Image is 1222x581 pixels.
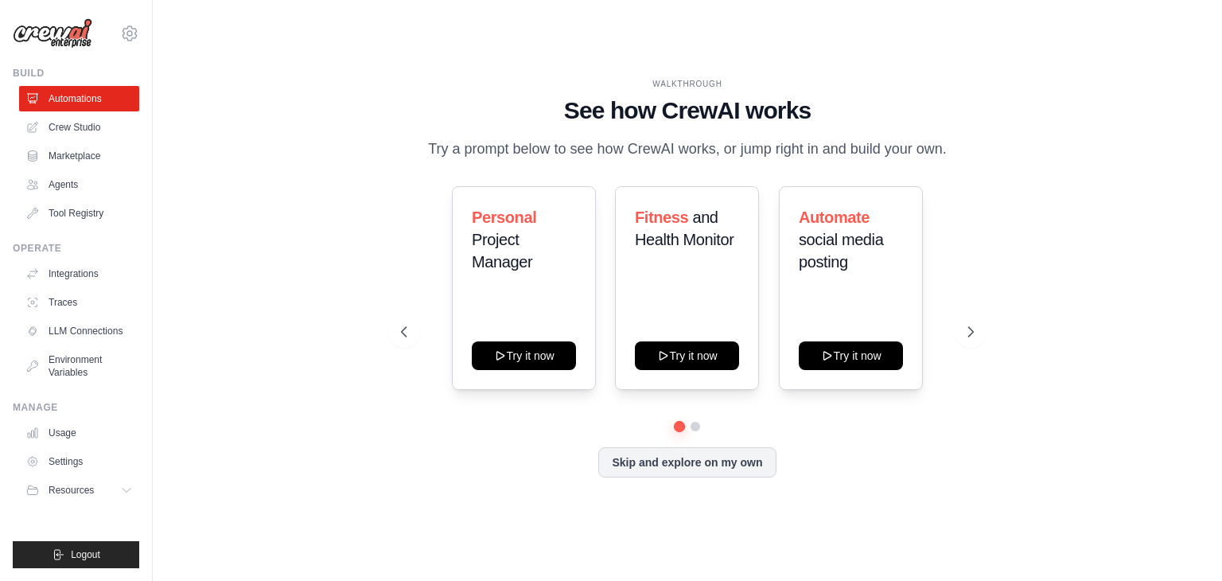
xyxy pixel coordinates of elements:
[472,231,532,271] span: Project Manager
[635,341,739,370] button: Try it now
[19,449,139,474] a: Settings
[420,138,955,161] p: Try a prompt below to see how CrewAI works, or jump right in and build your own.
[13,242,139,255] div: Operate
[799,341,903,370] button: Try it now
[19,290,139,315] a: Traces
[19,420,139,446] a: Usage
[19,478,139,503] button: Resources
[13,18,92,49] img: Logo
[19,115,139,140] a: Crew Studio
[13,541,139,568] button: Logout
[19,201,139,226] a: Tool Registry
[472,209,536,226] span: Personal
[401,96,974,125] h1: See how CrewAI works
[598,447,776,478] button: Skip and explore on my own
[71,548,100,561] span: Logout
[19,143,139,169] a: Marketplace
[19,318,139,344] a: LLM Connections
[19,172,139,197] a: Agents
[49,484,94,497] span: Resources
[19,347,139,385] a: Environment Variables
[19,86,139,111] a: Automations
[13,67,139,80] div: Build
[19,261,139,287] a: Integrations
[472,341,576,370] button: Try it now
[401,78,974,90] div: WALKTHROUGH
[799,231,883,271] span: social media posting
[799,209,870,226] span: Automate
[635,209,688,226] span: Fitness
[13,401,139,414] div: Manage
